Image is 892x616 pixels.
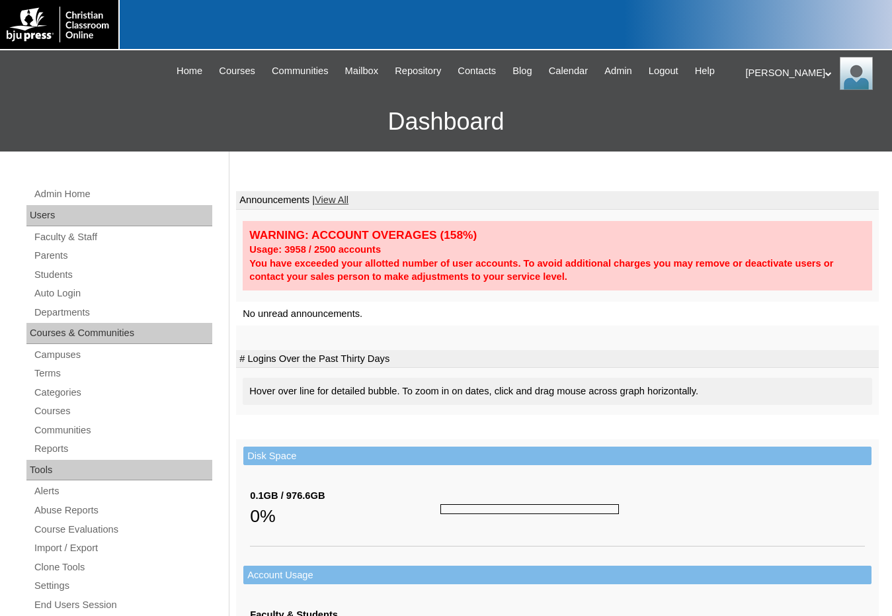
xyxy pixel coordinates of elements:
a: Calendar [542,64,594,79]
div: 0% [250,503,440,529]
span: Admin [604,64,632,79]
td: Account Usage [243,566,872,585]
div: Users [26,205,212,226]
a: End Users Session [33,597,212,613]
img: logo-white.png [7,7,112,42]
div: WARNING: ACCOUNT OVERAGES (158%) [249,228,866,243]
a: Abuse Reports [33,502,212,519]
span: Mailbox [345,64,379,79]
a: Repository [388,64,448,79]
span: Blog [512,64,532,79]
a: Help [688,64,721,79]
img: Melanie Sevilla [840,57,873,90]
td: Announcements | [236,191,879,210]
a: View All [315,195,348,205]
a: Blog [506,64,538,79]
a: Alerts [33,483,212,500]
div: Tools [26,460,212,481]
a: Faculty & Staff [33,229,212,245]
a: Logout [642,64,685,79]
div: Hover over line for detailed bubble. To zoom in on dates, click and drag mouse across graph horiz... [243,378,872,405]
a: Settings [33,578,212,594]
a: Parents [33,247,212,264]
div: You have exceeded your allotted number of user accounts. To avoid additional charges you may remo... [249,257,866,284]
a: Reports [33,441,212,457]
div: [PERSON_NAME] [746,57,879,90]
span: Calendar [549,64,588,79]
a: Import / Export [33,540,212,556]
span: Home [177,64,202,79]
td: No unread announcements. [236,302,879,326]
a: Course Evaluations [33,521,212,538]
span: Logout [649,64,678,79]
a: Home [170,64,209,79]
a: Communities [33,422,212,439]
span: Communities [272,64,329,79]
div: 0.1GB / 976.6GB [250,489,440,503]
a: Admin Home [33,186,212,202]
span: Repository [395,64,441,79]
a: Admin [598,64,639,79]
td: Disk Space [243,447,872,466]
a: Courses [33,403,212,419]
h3: Dashboard [7,92,885,152]
a: Mailbox [339,64,385,79]
span: Courses [219,64,255,79]
div: Courses & Communities [26,323,212,344]
a: Courses [212,64,262,79]
span: Help [695,64,715,79]
a: Departments [33,304,212,321]
a: Terms [33,365,212,382]
a: Contacts [451,64,503,79]
a: Campuses [33,347,212,363]
a: Auto Login [33,285,212,302]
a: Clone Tools [33,559,212,576]
a: Students [33,267,212,283]
span: Contacts [458,64,496,79]
a: Communities [265,64,335,79]
td: # Logins Over the Past Thirty Days [236,350,879,369]
a: Categories [33,384,212,401]
strong: Usage: 3958 / 2500 accounts [249,244,381,255]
